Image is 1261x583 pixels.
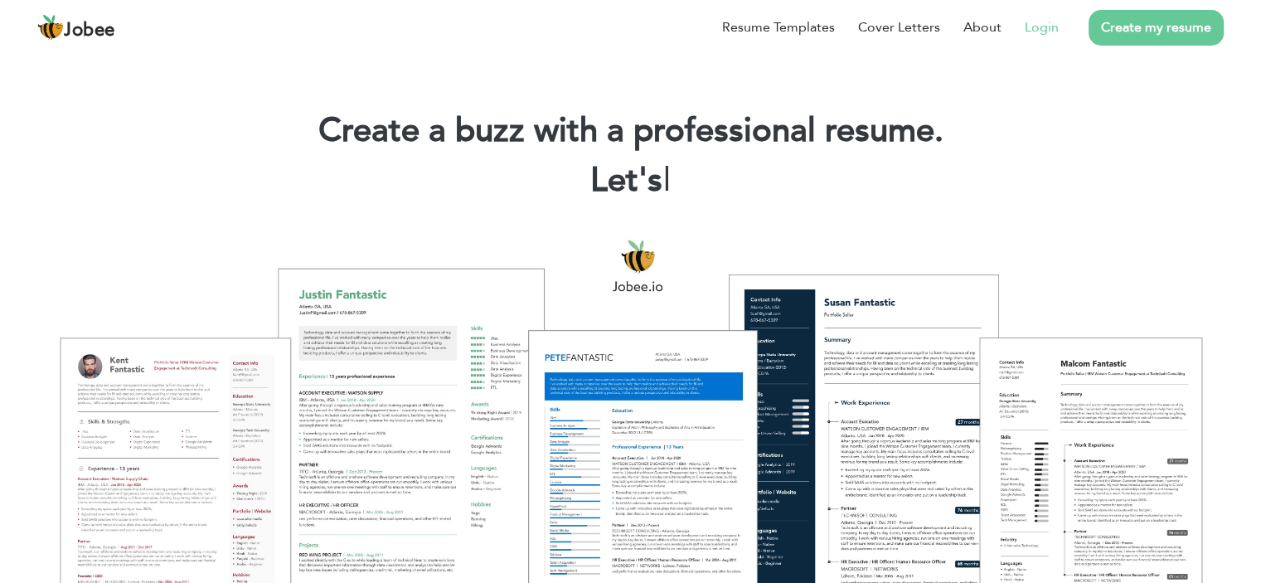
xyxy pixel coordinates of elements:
a: Create my resume [1089,10,1224,46]
span: | [663,158,671,203]
h1: Create a buzz with a professional resume. [25,109,1236,153]
h2: Let's [25,159,1236,202]
img: jobee.io [37,14,64,41]
a: About [963,17,1002,37]
span: Jobee [64,22,115,40]
a: Resume Templates [722,17,835,37]
a: Cover Letters [858,17,940,37]
a: Jobee [37,14,115,41]
a: Login [1025,17,1059,37]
